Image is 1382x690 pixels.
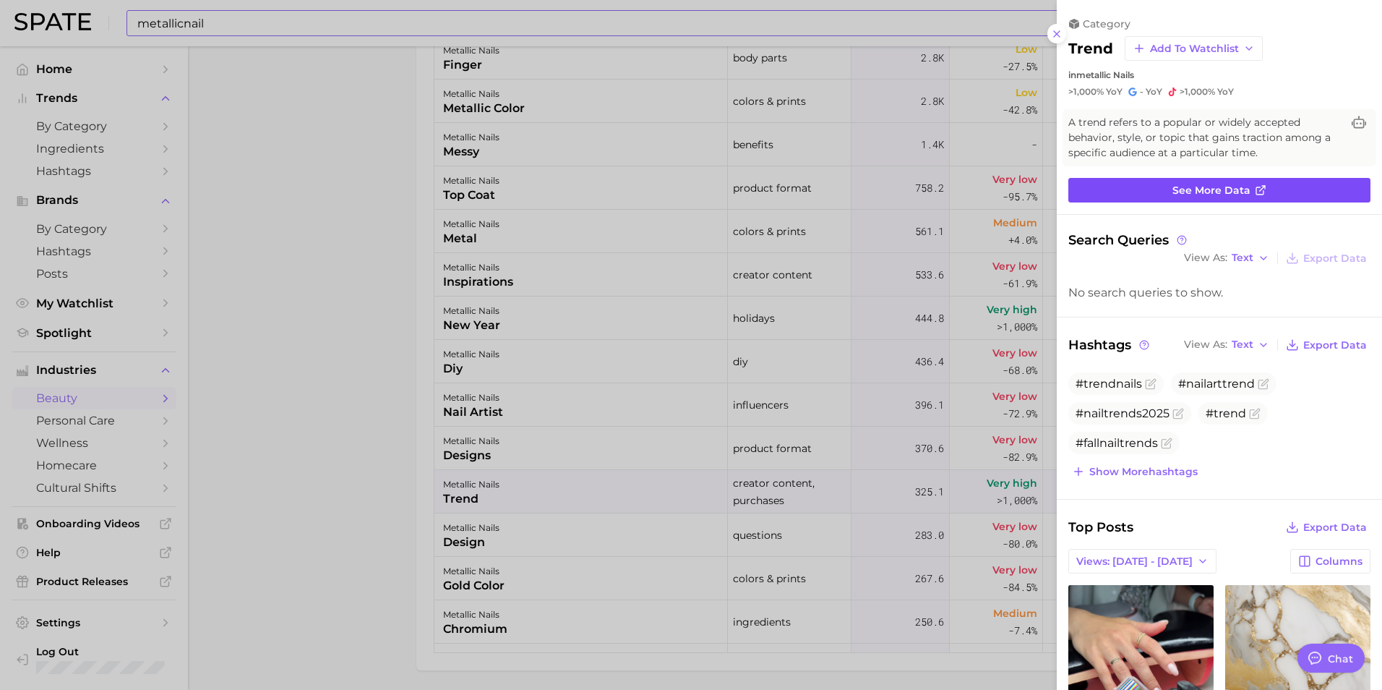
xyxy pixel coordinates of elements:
span: - [1140,86,1143,97]
span: #trend [1206,406,1246,420]
span: category [1083,17,1130,30]
button: Flag as miscategorized or irrelevant [1145,378,1156,390]
span: Show more hashtags [1089,466,1198,478]
span: See more data [1172,184,1250,197]
div: in [1068,69,1370,80]
span: Views: [DATE] - [DATE] [1076,555,1193,568]
div: No search queries to show. [1068,286,1370,299]
span: Top Posts [1068,517,1133,537]
span: A trend refers to a popular or widely accepted behavior, style, or topic that gains traction amon... [1068,115,1342,161]
button: Export Data [1282,248,1370,268]
span: >1,000% [1068,86,1104,97]
span: Export Data [1303,339,1367,352]
span: Export Data [1303,521,1367,534]
span: #trendnails [1076,377,1142,391]
button: Views: [DATE] - [DATE] [1068,549,1216,574]
button: Add to Watchlist [1125,36,1263,61]
button: View AsText [1180,249,1273,268]
span: Hashtags [1068,335,1151,355]
h2: trend [1068,40,1113,57]
button: Flag as miscategorized or irrelevant [1249,408,1261,419]
span: View As [1184,341,1227,349]
span: Text [1232,341,1253,349]
span: YoY [1106,86,1123,98]
button: View AsText [1180,336,1273,354]
button: Flag as miscategorized or irrelevant [1172,408,1184,419]
button: Export Data [1282,335,1370,355]
span: YoY [1146,86,1162,98]
span: >1,000% [1180,86,1215,97]
span: #fallnailtrends [1076,436,1158,450]
span: Search Queries [1068,232,1189,248]
button: Flag as miscategorized or irrelevant [1161,438,1172,449]
a: See more data [1068,178,1370,203]
span: View As [1184,254,1227,262]
button: Columns [1290,549,1370,574]
span: #nailarttrend [1178,377,1255,391]
button: Export Data [1282,517,1370,537]
button: Flag as miscategorized or irrelevant [1258,378,1269,390]
span: Text [1232,254,1253,262]
span: YoY [1217,86,1234,98]
button: Show morehashtags [1068,461,1201,482]
span: Export Data [1303,252,1367,265]
span: Add to Watchlist [1150,43,1239,55]
span: Columns [1316,555,1362,568]
span: metallic nails [1076,69,1134,80]
span: #nailtrends2025 [1076,406,1169,420]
